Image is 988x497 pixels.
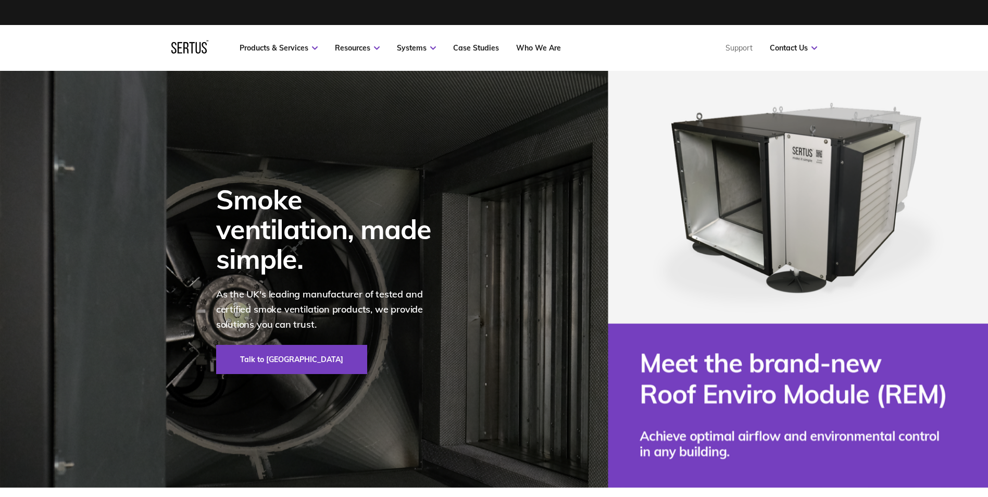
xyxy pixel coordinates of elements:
a: Who We Are [516,43,561,53]
p: As the UK's leading manufacturer of tested and certified smoke ventilation products, we provide s... [216,287,445,332]
a: Resources [335,43,380,53]
a: Contact Us [770,43,817,53]
a: Case Studies [453,43,499,53]
a: Products & Services [240,43,318,53]
a: Talk to [GEOGRAPHIC_DATA] [216,345,367,374]
div: Smoke ventilation, made simple. [216,184,445,274]
a: Support [726,43,753,53]
a: Systems [397,43,436,53]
